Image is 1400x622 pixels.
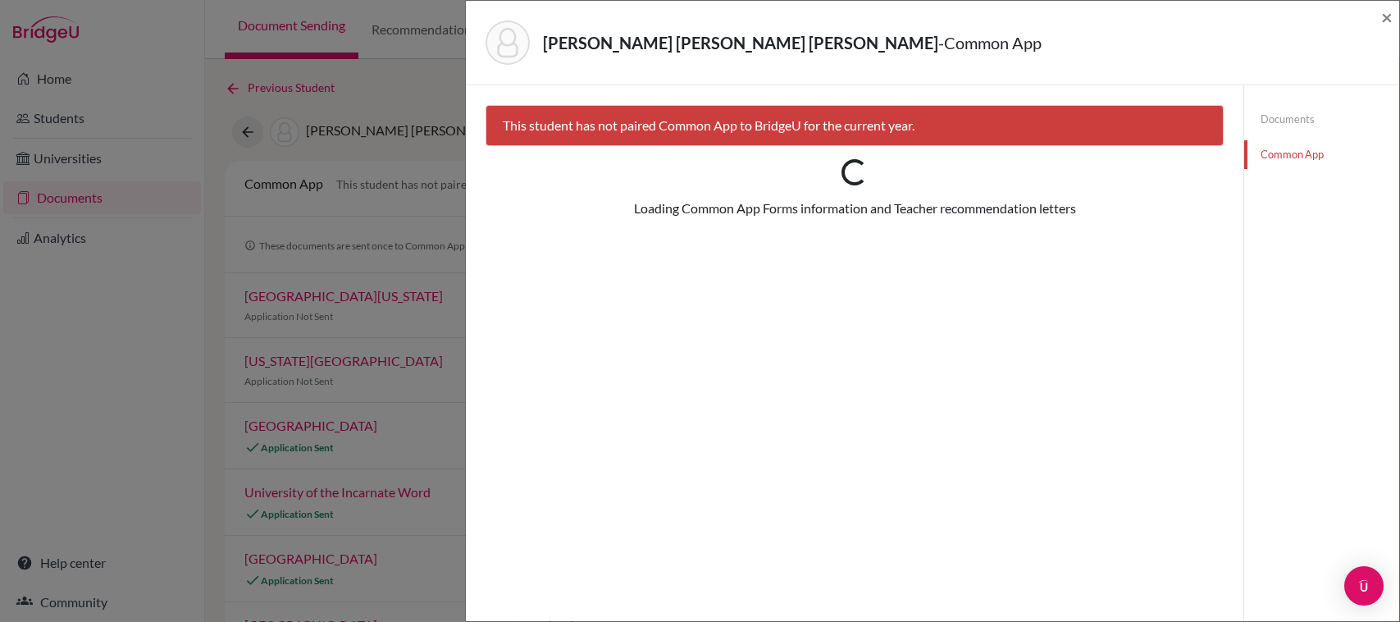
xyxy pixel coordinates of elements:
span: × [1381,5,1393,29]
div: This student has not paired Common App to BridgeU for the current year. [486,105,1224,146]
span: - Common App [938,33,1042,53]
strong: [PERSON_NAME] [PERSON_NAME] [PERSON_NAME] [543,33,938,53]
button: Close [1381,7,1393,27]
a: Documents [1244,105,1399,134]
div: Open Intercom Messenger [1344,566,1384,606]
div: Loading Common App Forms information and Teacher recommendation letters [634,199,1076,218]
a: Common App [1244,140,1399,169]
